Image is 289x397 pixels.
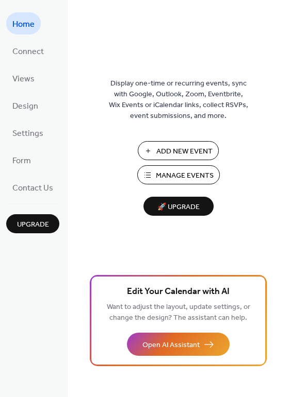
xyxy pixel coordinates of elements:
[12,44,44,60] span: Connect
[109,78,248,122] span: Display one-time or recurring events, sync with Google, Outlook, Zoom, Eventbrite, Wix Events or ...
[127,333,230,356] button: Open AI Assistant
[127,285,230,299] span: Edit Your Calendar with AI
[12,71,35,87] span: Views
[6,67,41,89] a: Views
[150,200,207,214] span: 🚀 Upgrade
[6,122,50,144] a: Settings
[12,98,38,114] span: Design
[6,94,44,116] a: Design
[12,153,31,169] span: Form
[6,214,59,233] button: Upgrade
[12,180,53,196] span: Contact Us
[6,12,41,34] a: Home
[12,126,43,142] span: Settings
[156,146,213,157] span: Add New Event
[6,149,37,171] a: Form
[107,300,250,325] span: Want to adjust the layout, update settings, or change the design? The assistant can help.
[156,170,214,181] span: Manage Events
[138,141,219,160] button: Add New Event
[6,40,50,62] a: Connect
[143,197,214,216] button: 🚀 Upgrade
[142,340,200,351] span: Open AI Assistant
[17,219,49,230] span: Upgrade
[137,165,220,184] button: Manage Events
[12,16,35,32] span: Home
[6,176,59,198] a: Contact Us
